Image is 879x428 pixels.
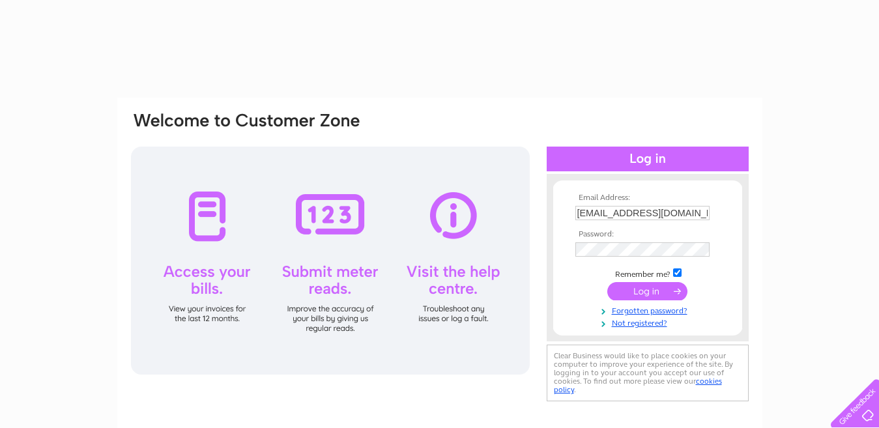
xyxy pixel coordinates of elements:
a: Not registered? [575,316,723,328]
th: Password: [572,230,723,239]
a: cookies policy [554,377,722,394]
th: Email Address: [572,193,723,203]
input: Submit [607,282,687,300]
div: Clear Business would like to place cookies on your computer to improve your experience of the sit... [547,345,749,401]
td: Remember me? [572,266,723,279]
a: Forgotten password? [575,304,723,316]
